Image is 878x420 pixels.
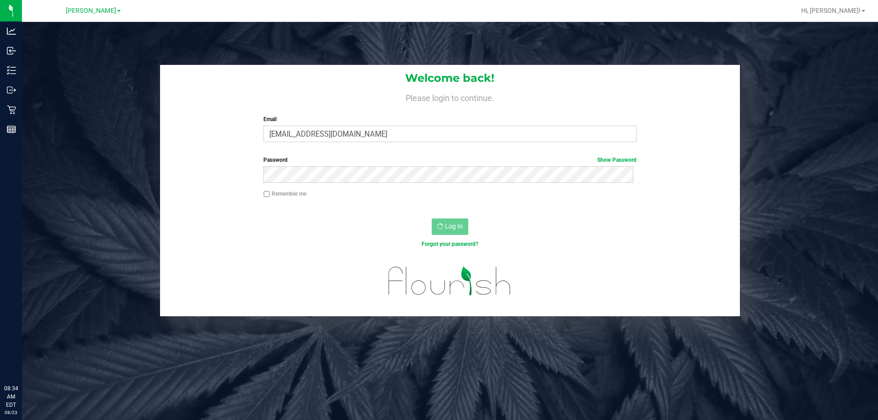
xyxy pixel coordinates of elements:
[4,409,18,416] p: 08/23
[7,46,16,55] inline-svg: Inbound
[4,384,18,409] p: 08:34 AM EDT
[377,258,522,304] img: flourish_logo.svg
[7,105,16,114] inline-svg: Retail
[263,191,270,197] input: Remember me
[263,115,636,123] label: Email
[7,85,16,95] inline-svg: Outbound
[263,190,306,198] label: Remember me
[160,72,740,84] h1: Welcome back!
[7,66,16,75] inline-svg: Inventory
[160,91,740,102] h4: Please login to continue.
[7,125,16,134] inline-svg: Reports
[422,241,478,247] a: Forgot your password?
[445,223,463,230] span: Log In
[263,157,288,163] span: Password
[7,27,16,36] inline-svg: Analytics
[801,7,861,14] span: Hi, [PERSON_NAME]!
[432,218,468,235] button: Log In
[597,157,637,163] a: Show Password
[66,7,116,15] span: [PERSON_NAME]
